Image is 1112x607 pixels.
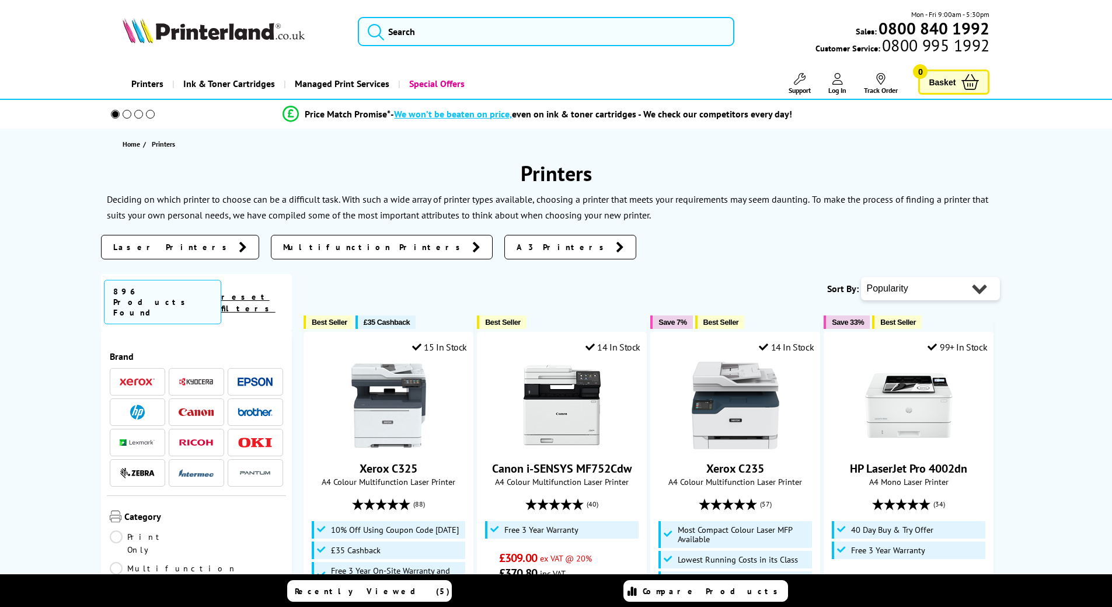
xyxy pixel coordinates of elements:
[830,476,987,487] span: A4 Mono Laser Printer
[585,341,640,353] div: 14 In Stock
[828,86,846,95] span: Log In
[928,341,987,353] div: 99+ In Stock
[295,586,450,596] span: Recently Viewed (5)
[657,476,814,487] span: A4 Colour Multifunction Laser Printer
[238,466,273,480] img: Pantum
[413,493,425,515] span: (88)
[238,405,273,419] a: Brother
[832,318,864,327] span: Save 33%
[412,341,467,353] div: 15 In Stock
[850,461,967,476] a: HP LaserJet Pro 4002dn
[504,235,636,259] a: A3 Printers
[678,525,810,544] span: Most Compact Colour Laser MFP Available
[345,440,433,452] a: Xerox C325
[179,408,214,416] img: Canon
[827,283,859,294] span: Sort By:
[760,493,772,515] span: (57)
[123,18,305,43] img: Printerland Logo
[695,315,745,329] button: Best Seller
[828,73,846,95] a: Log In
[358,17,734,46] input: Search
[703,318,739,327] span: Best Seller
[287,580,452,602] a: Recently Viewed (5)
[499,550,537,566] span: £309.00
[110,562,237,575] a: Multifunction
[877,23,989,34] a: 0800 840 1992
[130,405,145,419] img: HP
[104,280,221,324] span: 896 Products Found
[179,435,214,450] a: Ricoh
[540,553,592,564] span: ex VAT @ 20%
[305,108,391,120] span: Price Match Promise*
[238,466,273,480] a: Pantum
[312,318,347,327] span: Best Seller
[911,9,989,20] span: Mon - Fri 9:00am - 5:30pm
[120,374,155,389] a: Xerox
[238,435,273,450] a: OKI
[706,461,764,476] a: Xerox C235
[331,566,463,585] span: Free 3 Year On-Site Warranty and Extend up to 5 Years*
[179,377,214,386] img: Kyocera
[110,351,284,362] span: Brand
[123,138,143,150] a: Home
[238,408,273,416] img: Brother
[179,405,214,419] a: Canon
[120,405,155,419] a: HP
[658,318,686,327] span: Save 7%
[650,315,692,329] button: Save 7%
[120,439,155,446] img: Lexmark
[815,40,989,54] span: Customer Service:
[172,69,284,99] a: Ink & Toner Cartridges
[110,511,121,522] img: Category
[517,241,610,253] span: A3 Printers
[284,69,398,99] a: Managed Print Services
[238,438,273,448] img: OKI
[678,555,798,564] span: Lowest Running Costs in its Class
[271,235,493,259] a: Multifunction Printers
[880,318,916,327] span: Best Seller
[123,18,344,46] a: Printerland Logo
[933,493,945,515] span: (34)
[692,362,779,449] img: Xerox C235
[872,315,922,329] button: Best Seller
[221,292,276,314] a: reset filters
[759,341,814,353] div: 14 In Stock
[345,362,433,449] img: Xerox C325
[477,315,527,329] button: Best Seller
[179,469,214,477] img: Intermec
[879,18,989,39] b: 0800 840 1992
[856,26,877,37] span: Sales:
[107,193,810,205] p: Deciding on which printer to choose can be a difficult task. With such a wide array of printer ty...
[643,586,784,596] span: Compare Products
[238,374,273,389] a: Epson
[107,193,988,221] p: To make the process of finding a printer that suits your own personal needs, we have compiled som...
[120,467,155,479] img: Zebra
[492,461,632,476] a: Canon i-SENSYS MF752Cdw
[120,435,155,450] a: Lexmark
[851,525,933,535] span: 40 Day Buy & Try Offer
[504,525,578,535] span: Free 3 Year Warranty
[120,466,155,480] a: Zebra
[851,546,925,555] span: Free 3 Year Warranty
[518,440,606,452] a: Canon i-SENSYS MF752Cdw
[623,580,788,602] a: Compare Products
[304,315,353,329] button: Best Seller
[331,525,459,535] span: 10% Off Using Coupon Code [DATE]
[179,466,214,480] a: Intermec
[880,40,989,51] span: 0800 995 1992
[110,530,197,556] a: Print Only
[789,86,811,95] span: Support
[846,571,884,586] span: £106.14
[789,73,811,95] a: Support
[113,241,233,253] span: Laser Printers
[95,104,981,124] li: modal_Promise
[391,108,792,120] div: - even on ink & toner cartridges - We check our competitors every day!
[394,108,512,120] span: We won’t be beaten on price,
[918,70,989,95] a: Basket 0
[929,74,956,90] span: Basket
[124,511,284,525] span: Category
[865,362,953,449] img: HP LaserJet Pro 4002dn
[183,69,275,99] span: Ink & Toner Cartridges
[887,573,939,584] span: ex VAT @ 20%
[364,318,410,327] span: £35 Cashback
